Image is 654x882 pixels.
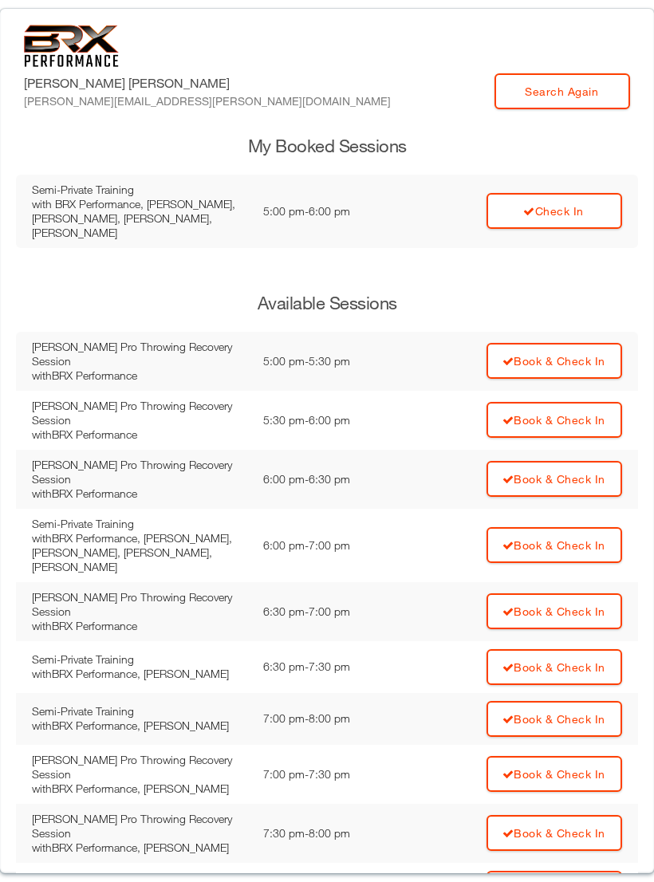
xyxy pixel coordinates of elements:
td: 6:00 pm - 7:00 pm [255,509,405,582]
label: [PERSON_NAME] [PERSON_NAME] [24,73,391,109]
td: 5:00 pm - 6:00 pm [255,175,405,248]
div: with BRX Performance [32,486,247,501]
a: Book & Check In [487,815,622,851]
td: 5:00 pm - 5:30 pm [255,332,405,391]
td: 7:30 pm - 8:00 pm [255,804,405,863]
td: 7:00 pm - 7:30 pm [255,745,405,804]
div: Semi-Private Training [32,183,247,197]
td: 6:30 pm - 7:00 pm [255,582,405,641]
div: with BRX Performance, [PERSON_NAME], [PERSON_NAME], [PERSON_NAME], [PERSON_NAME] [32,197,247,240]
div: with BRX Performance, [PERSON_NAME] [32,719,247,733]
div: [PERSON_NAME] Pro Throwing Recovery Session [32,753,247,782]
a: Book & Check In [487,649,622,685]
h3: My Booked Sessions [16,134,638,159]
div: with BRX Performance, [PERSON_NAME] [32,782,247,796]
a: Book & Check In [487,593,622,629]
td: 5:30 pm - 6:00 pm [255,391,405,450]
a: Search Again [494,73,630,109]
a: Book & Check In [487,756,622,792]
div: with BRX Performance [32,368,247,383]
div: Semi-Private Training [32,517,247,531]
td: 7:00 pm - 8:00 pm [255,693,405,745]
img: 6f7da32581c89ca25d665dc3aae533e4f14fe3ef_original.svg [24,25,119,67]
div: [PERSON_NAME] Pro Throwing Recovery Session [32,399,247,427]
a: Book & Check In [487,701,622,737]
a: Book & Check In [487,527,622,563]
a: Book & Check In [487,343,622,379]
div: with BRX Performance, [PERSON_NAME] [32,667,247,681]
div: [PERSON_NAME] Pro Throwing Recovery Session [32,812,247,841]
a: Book & Check In [487,461,622,497]
td: 6:00 pm - 6:30 pm [255,450,405,509]
div: Semi-Private Training [32,652,247,667]
div: with BRX Performance, [PERSON_NAME], [PERSON_NAME], [PERSON_NAME], [PERSON_NAME] [32,531,247,574]
div: with BRX Performance [32,427,247,442]
div: with BRX Performance, [PERSON_NAME] [32,841,247,855]
div: [PERSON_NAME] Pro Throwing Recovery Session [32,340,247,368]
div: [PERSON_NAME] Pro Throwing Recovery Session [32,590,247,619]
a: Check In [487,193,622,229]
div: Semi-Private Training [32,704,247,719]
td: 6:30 pm - 7:30 pm [255,641,405,693]
h3: Available Sessions [16,291,638,316]
div: [PERSON_NAME][EMAIL_ADDRESS][PERSON_NAME][DOMAIN_NAME] [24,93,391,109]
a: Book & Check In [487,402,622,438]
div: [PERSON_NAME] Pro Throwing Recovery Session [32,458,247,486]
div: with BRX Performance [32,619,247,633]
